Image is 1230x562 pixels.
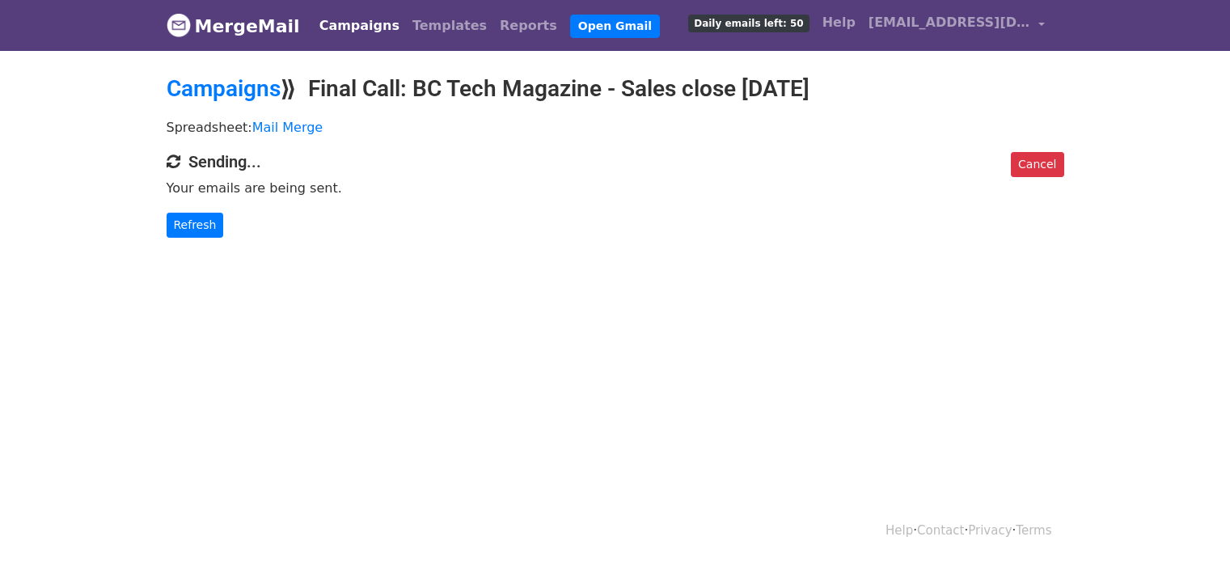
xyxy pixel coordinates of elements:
[167,9,300,43] a: MergeMail
[682,6,815,39] a: Daily emails left: 50
[167,13,191,37] img: MergeMail logo
[570,15,660,38] a: Open Gmail
[968,523,1012,538] a: Privacy
[167,180,1064,196] p: Your emails are being sent.
[167,213,224,238] a: Refresh
[167,75,1064,103] h2: ⟫ Final Call: BC Tech Magazine - Sales close [DATE]
[886,523,913,538] a: Help
[917,523,964,538] a: Contact
[167,152,1064,171] h4: Sending...
[493,10,564,42] a: Reports
[1011,152,1063,177] a: Cancel
[862,6,1051,44] a: [EMAIL_ADDRESS][DOMAIN_NAME]
[1016,523,1051,538] a: Terms
[167,119,1064,136] p: Spreadsheet:
[688,15,809,32] span: Daily emails left: 50
[252,120,323,135] a: Mail Merge
[406,10,493,42] a: Templates
[313,10,406,42] a: Campaigns
[167,75,281,102] a: Campaigns
[816,6,862,39] a: Help
[869,13,1030,32] span: [EMAIL_ADDRESS][DOMAIN_NAME]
